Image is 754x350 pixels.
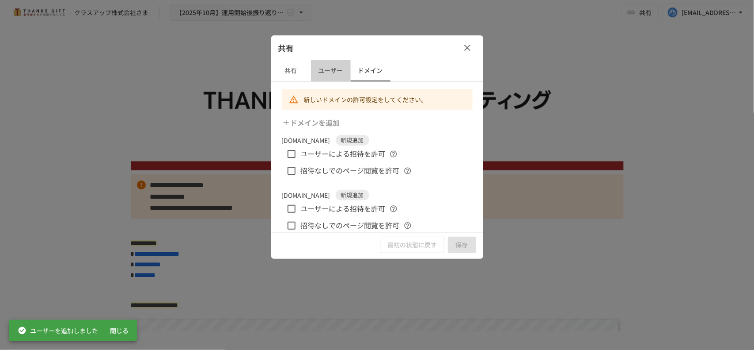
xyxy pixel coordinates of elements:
button: 閉じる [105,323,133,339]
p: [DOMAIN_NAME] [282,135,330,145]
div: 新しいドメインの許可設定をしてください。 [304,92,428,108]
div: 共有 [271,35,483,60]
span: 新規追加 [336,191,369,200]
span: 招待なしでのページ閲覧を許可 [301,165,400,177]
span: 新規追加 [336,136,369,145]
p: [DOMAIN_NAME] [282,190,330,200]
button: ドメイン [351,60,390,81]
span: ユーザーによる招待を許可 [301,148,386,160]
span: 招待なしでのページ閲覧を許可 [301,220,400,231]
button: 共有 [271,60,311,81]
button: ユーザー [311,60,351,81]
div: ユーザーを追加しました [18,323,98,338]
span: ユーザーによる招待を許可 [301,203,386,215]
button: ドメインを追加 [280,114,344,131]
